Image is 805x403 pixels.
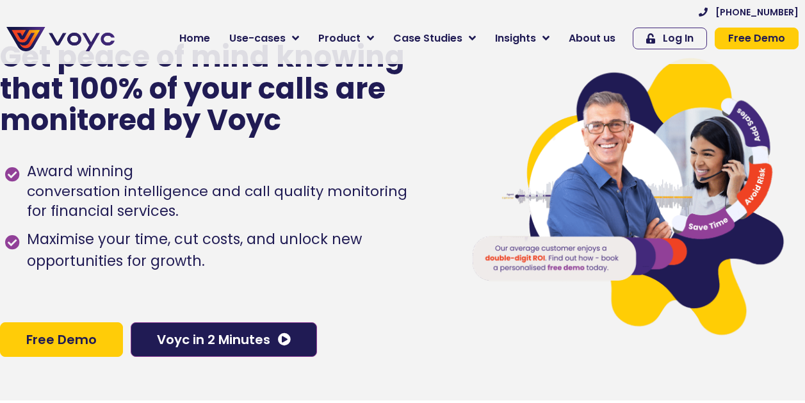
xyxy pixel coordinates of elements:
[663,33,694,44] span: Log In
[485,26,559,51] a: Insights
[715,8,799,17] span: [PHONE_NUMBER]
[569,31,615,46] span: About us
[318,31,361,46] span: Product
[715,28,799,49] a: Free Demo
[229,31,286,46] span: Use-cases
[495,31,536,46] span: Insights
[559,26,625,51] a: About us
[26,333,97,346] span: Free Demo
[157,333,270,346] span: Voyc in 2 Minutes
[179,31,210,46] span: Home
[27,183,407,201] h1: conversation intelligence and call quality monitoring
[633,28,707,49] a: Log In
[393,31,462,46] span: Case Studies
[309,26,384,51] a: Product
[6,27,115,51] img: voyc-full-logo
[220,26,309,51] a: Use-cases
[131,322,317,357] a: Voyc in 2 Minutes
[24,229,446,272] span: Maximise your time, cut costs, and unlock new opportunities for growth.
[170,26,220,51] a: Home
[728,33,785,44] span: Free Demo
[24,161,407,222] span: Award winning for financial services.
[699,8,799,17] a: [PHONE_NUMBER]
[384,26,485,51] a: Case Studies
